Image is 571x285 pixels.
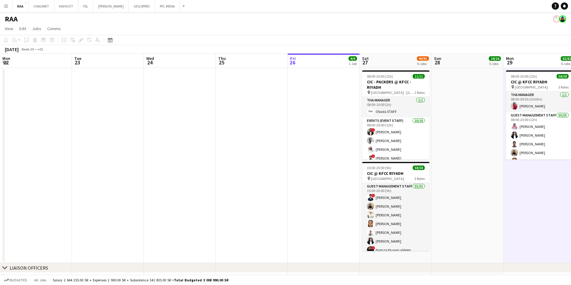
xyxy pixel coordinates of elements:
span: Mon [2,56,10,61]
span: 3 Roles [414,176,425,181]
span: Sat [362,56,369,61]
span: [GEOGRAPHIC_DATA] - [GEOGRAPHIC_DATA] [371,90,414,95]
span: 22 [2,59,10,66]
span: ! [371,128,375,132]
span: Thu [218,56,226,61]
span: Budgeted [10,278,27,282]
div: 6 Jobs [417,61,429,66]
h3: CIC - PACKERS @ KFCC - RIYADH [362,79,430,90]
div: [DATE] [5,46,19,52]
app-card-role: Events (Event Staff)10/1008:00-20:00 (12h)![PERSON_NAME][PERSON_NAME][PERSON_NAME]![PERSON_NAME] [362,117,430,216]
span: 15:00-20:00 (5h) [367,166,391,170]
span: Comms [47,26,61,31]
app-job-card: 08:00-20:00 (12h)11/11CIC - PACKERS @ KFCC - RIYADH [GEOGRAPHIC_DATA] - [GEOGRAPHIC_DATA]2 RolesT... [362,70,430,160]
button: CHAUMET [29,0,54,12]
span: 27 [361,59,369,66]
span: Edit [19,26,26,31]
div: LIAISON OFFICERS [10,265,48,271]
span: 23 [73,59,81,66]
span: Total Budgeted 3 008 990.00 SR [174,278,228,282]
span: 11/11 [413,74,425,79]
span: 90/91 [417,56,429,61]
span: View [5,26,13,31]
span: 26 [289,59,296,66]
div: +03 [37,47,43,51]
button: GES/SPIRO [129,0,155,12]
span: 3 Roles [558,85,569,89]
span: 25 [217,59,226,66]
div: 1 Job [349,61,357,66]
a: View [2,25,16,33]
span: Fri [290,56,296,61]
span: All jobs [33,278,48,282]
button: KAHOOT [54,0,78,12]
span: Jobs [32,26,41,31]
span: Mon [506,56,514,61]
app-user-avatar: Obada Ghali [553,15,560,23]
a: Edit [17,25,29,33]
button: RAA [12,0,29,12]
span: Sun [434,56,441,61]
span: 58/58 [557,74,569,79]
span: 24/24 [489,56,501,61]
app-user-avatar: Lin Allaf [559,15,566,23]
app-job-card: 15:00-20:00 (5h)58/58CIC @ KFCC RIYADH [GEOGRAPHIC_DATA]3 RolesGuest Management Staff55/5515:00-2... [362,162,430,251]
a: Comms [45,25,63,33]
span: ! [371,194,375,197]
span: 58/58 [413,166,425,170]
span: 24 [145,59,154,66]
span: Wed [146,56,154,61]
span: Week 39 [20,47,35,51]
button: PFL MENA [155,0,180,12]
span: ! [371,246,375,250]
span: 08:00-20:00 (12h) [367,74,393,79]
button: Budgeted [3,277,28,283]
button: YSL [78,0,93,12]
button: [PERSON_NAME] [93,0,129,12]
h3: CIC @ KFCC RIYADH [362,171,430,176]
span: [GEOGRAPHIC_DATA] [371,176,404,181]
h1: RAA [5,14,18,23]
span: [GEOGRAPHIC_DATA] [515,85,548,89]
app-card-role: THA Manager1/108:00-10:00 (2h)Obada STAFF [362,97,430,117]
span: 28 [433,59,441,66]
span: 29 [505,59,514,66]
div: Salary 2 664 255.00 SR + Expenses 2 900.00 SR + Subsistence 341 835.00 SR = [53,278,228,282]
a: Jobs [30,25,44,33]
div: 5 Jobs [489,61,501,66]
span: Tue [74,56,81,61]
span: 08:00-20:00 (12h) [511,74,537,79]
span: ! [371,154,375,158]
span: 2 Roles [414,90,425,95]
span: 9/9 [349,56,357,61]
